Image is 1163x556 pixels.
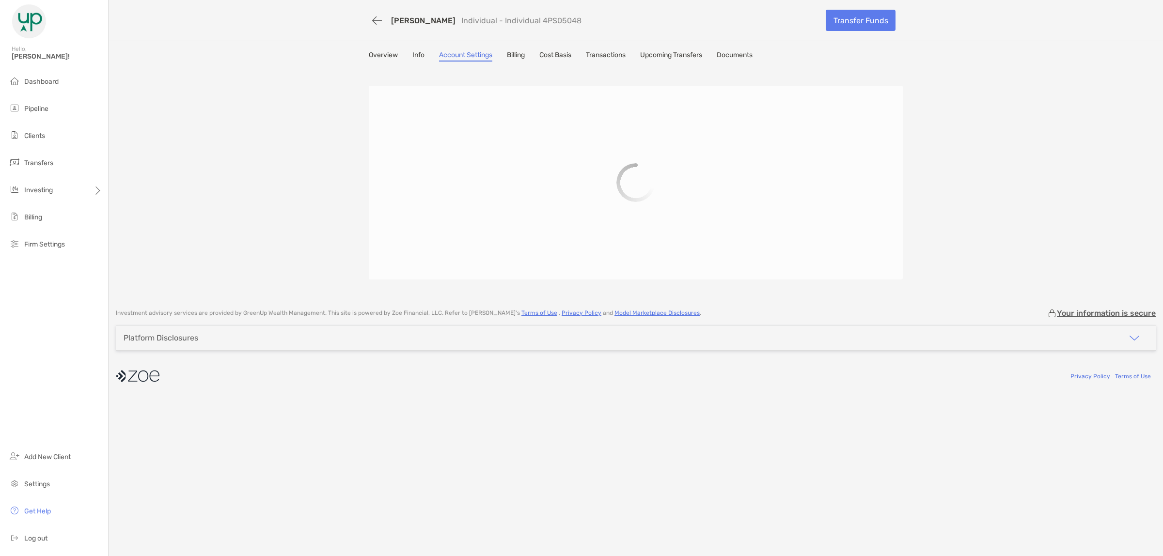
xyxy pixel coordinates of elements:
span: Add New Client [24,453,71,461]
span: [PERSON_NAME]! [12,52,102,61]
a: Cost Basis [539,51,571,62]
img: add_new_client icon [9,450,20,462]
img: investing icon [9,184,20,195]
p: Investment advisory services are provided by GreenUp Wealth Management . This site is powered by ... [116,309,701,317]
img: get-help icon [9,505,20,516]
a: Privacy Policy [1070,373,1110,380]
span: Clients [24,132,45,140]
img: firm-settings icon [9,238,20,249]
img: transfers icon [9,156,20,168]
img: dashboard icon [9,75,20,87]
img: clients icon [9,129,20,141]
span: Pipeline [24,105,48,113]
span: Log out [24,534,47,542]
img: icon arrow [1129,332,1140,344]
a: Account Settings [439,51,492,62]
span: Billing [24,213,42,221]
p: Individual - Individual 4PS05048 [461,16,581,25]
img: settings icon [9,478,20,489]
img: pipeline icon [9,102,20,114]
span: Settings [24,480,50,488]
img: company logo [116,365,159,387]
a: Transactions [586,51,626,62]
span: Dashboard [24,77,59,86]
a: Overview [369,51,398,62]
div: Platform Disclosures [124,333,198,342]
p: Your information is secure [1057,309,1156,318]
a: Documents [717,51,753,62]
a: Info [412,51,424,62]
img: logout icon [9,532,20,543]
span: Firm Settings [24,240,65,248]
span: Get Help [24,507,51,515]
a: Terms of Use [521,309,557,316]
span: Transfers [24,159,53,167]
img: Zoe Logo [12,4,47,39]
a: Privacy Policy [562,309,601,316]
a: Billing [507,51,525,62]
a: Model Marketplace Disclosures [614,309,700,316]
a: Upcoming Transfers [640,51,702,62]
img: billing icon [9,211,20,222]
span: Investing [24,186,53,194]
a: Terms of Use [1115,373,1151,380]
a: Transfer Funds [826,10,896,31]
a: [PERSON_NAME] [391,16,456,25]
